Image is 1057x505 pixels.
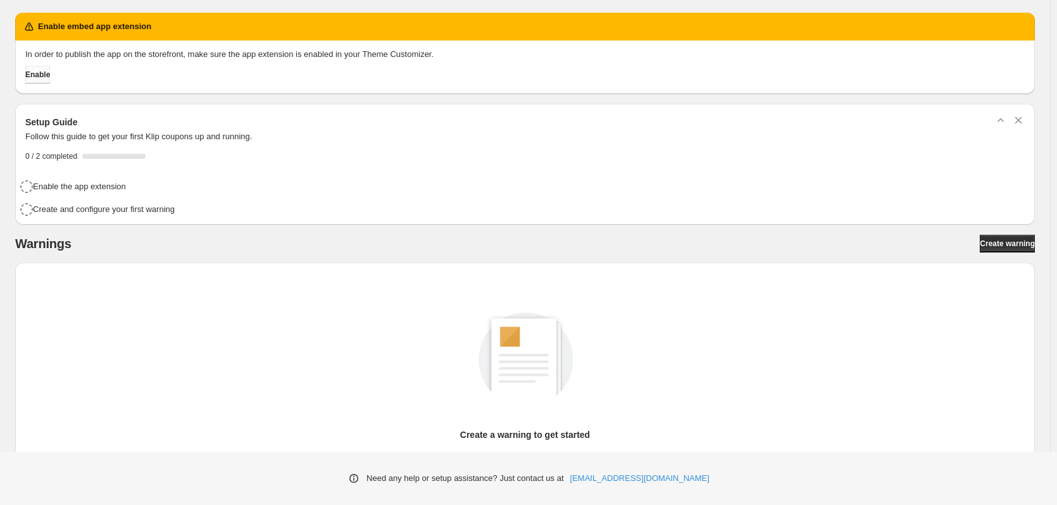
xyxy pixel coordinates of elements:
[25,66,50,84] button: Enable
[980,235,1035,253] a: Create warning
[460,428,590,441] p: Create a warning to get started
[38,20,151,33] h2: Enable embed app extension
[15,236,72,251] h2: Warnings
[25,48,1025,61] p: In order to publish the app on the storefront, make sure the app extension is enabled in your The...
[980,239,1035,249] span: Create warning
[25,116,77,128] h3: Setup Guide
[33,203,175,216] h4: Create and configure your first warning
[33,180,126,193] h4: Enable the app extension
[25,130,1025,143] p: Follow this guide to get your first Klip coupons up and running.
[25,70,50,80] span: Enable
[570,472,710,485] a: [EMAIL_ADDRESS][DOMAIN_NAME]
[25,151,77,161] span: 0 / 2 completed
